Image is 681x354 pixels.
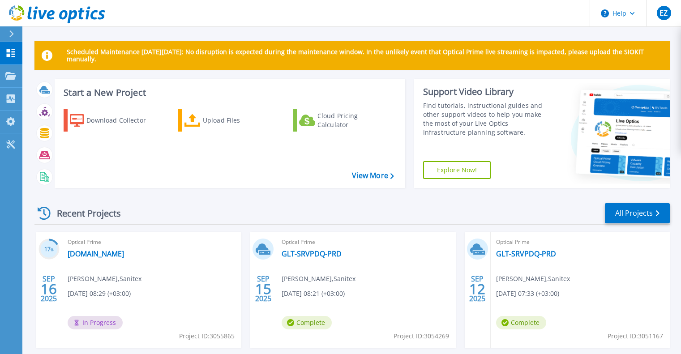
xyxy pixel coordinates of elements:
span: In Progress [68,316,123,329]
span: Complete [282,316,332,329]
div: Support Video Library [423,86,552,98]
span: [DATE] 08:21 (+03:00) [282,289,345,299]
div: SEP 2025 [40,273,57,305]
span: [DATE] 07:33 (+03:00) [496,289,559,299]
span: Project ID: 3054269 [394,331,449,341]
div: SEP 2025 [255,273,272,305]
span: [PERSON_NAME] , Sanitex [68,274,141,284]
span: Complete [496,316,546,329]
span: Project ID: 3051167 [608,331,663,341]
span: % [51,247,54,252]
span: 16 [41,285,57,293]
a: GLT-SRVPDQ-PRD [282,249,342,258]
div: Upload Files [203,111,274,129]
span: [PERSON_NAME] , Sanitex [282,274,355,284]
span: [PERSON_NAME] , Sanitex [496,274,570,284]
span: [DATE] 08:29 (+03:00) [68,289,131,299]
div: Recent Projects [34,202,133,224]
div: Cloud Pricing Calculator [317,111,389,129]
span: Optical Prime [282,237,450,247]
a: [DOMAIN_NAME] [68,249,124,258]
a: Cloud Pricing Calculator [293,109,393,132]
h3: 17 [39,244,60,255]
a: Download Collector [64,109,163,132]
span: Optical Prime [496,237,664,247]
div: Find tutorials, instructional guides and other support videos to help you make the most of your L... [423,101,552,137]
a: GLT-SRVPDQ-PRD [496,249,556,258]
span: 12 [469,285,485,293]
a: Upload Files [178,109,278,132]
span: 15 [255,285,271,293]
a: View More [352,171,394,180]
a: Explore Now! [423,161,491,179]
span: Optical Prime [68,237,236,247]
a: All Projects [605,203,670,223]
span: EZ [660,9,668,17]
span: Project ID: 3055865 [179,331,235,341]
div: Download Collector [86,111,158,129]
p: Scheduled Maintenance [DATE][DATE]: No disruption is expected during the maintenance window. In t... [67,48,663,63]
h3: Start a New Project [64,88,394,98]
div: SEP 2025 [469,273,486,305]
